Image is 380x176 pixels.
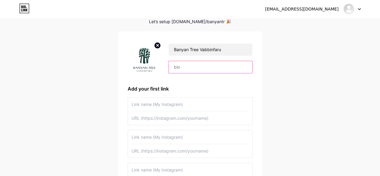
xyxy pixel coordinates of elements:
img: profile pic [128,41,161,76]
div: Add your first link [128,85,253,92]
input: Link name (My Instagram) [132,97,249,111]
input: Your name [169,44,252,56]
div: [EMAIL_ADDRESS][DOMAIN_NAME] [265,6,339,12]
input: Link name (My Instagram) [132,130,249,144]
div: Let’s setup [DOMAIN_NAME]/banyantr 🎉 [118,19,262,24]
img: BanyanTree Maldives [343,3,354,15]
input: URL (https://instagram.com/yourname) [132,111,249,125]
input: bio [169,61,252,73]
input: URL (https://instagram.com/yourname) [132,144,249,158]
